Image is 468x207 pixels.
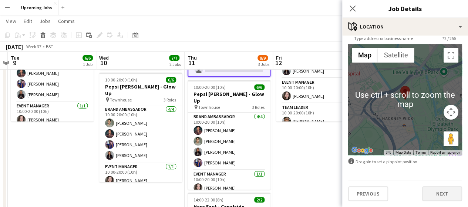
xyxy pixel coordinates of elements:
[252,104,265,110] span: 3 Roles
[11,54,19,61] span: Tue
[198,104,220,110] span: Townhouse
[11,44,94,102] app-card-role: Brand Ambassador4/410:00-20:00 (10h)[PERSON_NAME][PERSON_NAME][PERSON_NAME][PERSON_NAME]
[254,197,265,203] span: 2/2
[436,36,462,41] span: 72 / 255
[348,36,419,41] span: Type address or business name
[11,102,94,127] app-card-role: Event Manager1/110:00-20:00 (10h)[PERSON_NAME]
[193,197,223,203] span: 14:00-22:00 (8h)
[348,186,388,201] button: Previous
[99,105,182,163] app-card-role: Brand Ambassador4/410:00-20:00 (10h)[PERSON_NAME][PERSON_NAME][PERSON_NAME][PERSON_NAME]
[188,91,270,104] h3: Pepsi [PERSON_NAME] - Glow Up
[164,97,176,103] span: 3 Roles
[444,131,458,146] button: Drag Pegman onto the map to open Street View
[99,83,182,97] h3: Pepsi [PERSON_NAME] - Glow Up
[21,16,35,26] a: Edit
[6,18,16,24] span: View
[46,44,53,49] div: BST
[276,78,359,103] app-card-role: Event Manager1/110:00-20:00 (10h)[PERSON_NAME]
[6,43,23,50] div: [DATE]
[169,61,181,67] div: 2 Jobs
[99,163,182,188] app-card-role: Event Manager1/110:00-20:00 (10h)[PERSON_NAME]
[350,146,374,155] a: Open this area in Google Maps (opens a new window)
[99,73,182,182] app-job-card: 10:00-20:00 (10h)6/6Pepsi [PERSON_NAME] - Glow Up Townhouse3 RolesBrand Ambassador4/410:00-20:00 ...
[166,77,176,83] span: 6/6
[258,61,269,67] div: 3 Jobs
[40,18,51,24] span: Jobs
[169,55,179,61] span: 7/7
[415,150,426,154] a: Terms (opens in new tab)
[386,150,391,155] button: Keyboard shortcuts
[105,77,137,83] span: 10:00-20:00 (10h)
[352,48,378,63] button: Show street map
[395,150,411,155] button: Map Data
[348,158,462,165] div: Drag pin to set a pinpoint position
[254,84,265,90] span: 6/6
[37,16,54,26] a: Jobs
[15,0,58,15] button: Upcoming Jobs
[24,44,43,49] span: Week 37
[342,4,468,13] h3: Job Details
[10,59,19,67] span: 9
[193,84,226,90] span: 10:00-20:00 (10h)
[110,97,132,103] span: Townhouse
[3,16,19,26] a: View
[188,170,270,195] app-card-role: Event Manager1/110:00-20:00 (10h)[PERSON_NAME]
[276,54,282,61] span: Fri
[422,186,462,201] button: Next
[188,113,270,170] app-card-role: Brand Ambassador4/410:00-20:00 (10h)[PERSON_NAME][PERSON_NAME][PERSON_NAME][PERSON_NAME]
[444,105,458,120] button: Map camera controls
[24,18,32,24] span: Edit
[83,55,93,61] span: 6/6
[188,80,270,190] app-job-card: 10:00-20:00 (10h)6/6Pepsi [PERSON_NAME] - Glow Up Townhouse3 RolesBrand Ambassador4/410:00-20:00 ...
[83,61,92,67] div: 1 Job
[257,55,268,61] span: 8/9
[275,59,282,67] span: 12
[188,54,197,61] span: Thu
[58,18,75,24] span: Comms
[186,59,197,67] span: 11
[55,16,78,26] a: Comms
[98,59,109,67] span: 10
[378,48,414,63] button: Show satellite imagery
[99,54,109,61] span: Wed
[276,103,359,128] app-card-role: Team Leader1/110:00-20:00 (10h)[PERSON_NAME]
[342,18,468,36] div: Location
[430,150,460,154] a: Report a map error
[444,48,458,63] button: Toggle fullscreen view
[350,146,374,155] img: Google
